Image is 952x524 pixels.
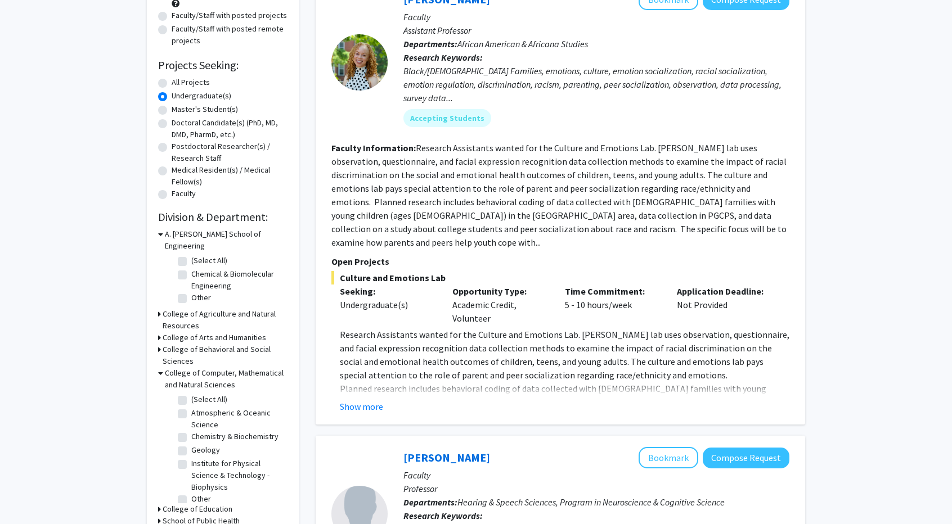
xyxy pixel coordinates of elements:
[172,76,210,88] label: All Projects
[165,367,288,391] h3: College of Computer, Mathematical and Natural Sciences
[403,482,789,495] p: Professor
[158,58,288,72] h2: Projects Seeking:
[340,298,435,311] div: Undergraduate(s)
[172,164,288,188] label: Medical Resident(s) / Medical Fellow(s)
[403,64,789,105] div: Black/[DEMOGRAPHIC_DATA] Families, emotions, culture, emotion socialization, racial socialization...
[403,496,457,508] b: Departments:
[191,292,211,304] label: Other
[165,228,288,252] h3: A. [PERSON_NAME] School of Engineering
[172,117,288,141] label: Doctoral Candidate(s) (PhD, MD, DMD, PharmD, etc.)
[639,447,698,468] button: Add Yasmeen Faroqi-Shah to Bookmarks
[565,284,661,298] p: Time Commitment:
[403,24,789,37] p: Assistant Professor
[191,431,279,442] label: Chemistry & Biochemistry
[556,284,669,325] div: 5 - 10 hours/week
[403,52,483,63] b: Research Keywords:
[457,496,725,508] span: Hearing & Speech Sciences, Program in Neuroscience & Cognitive Science
[191,493,211,505] label: Other
[668,284,781,325] div: Not Provided
[191,407,285,431] label: Atmospheric & Oceanic Science
[191,268,285,292] label: Chemical & Biomolecular Engineering
[340,328,789,382] p: Research Assistants wanted for the Culture and Emotions Lab. [PERSON_NAME] lab uses observation, ...
[331,142,416,153] b: Faculty Information:
[403,38,457,49] b: Departments:
[403,450,490,464] a: [PERSON_NAME]
[331,271,789,284] span: Culture and Emotions Lab
[340,400,383,413] button: Show more
[703,448,789,468] button: Compose Request to Yasmeen Faroqi-Shah
[172,90,231,102] label: Undergraduate(s)
[340,284,435,298] p: Seeking:
[457,38,588,49] span: African American & Africana Studies
[331,255,789,268] p: Open Projects
[340,382,789,449] p: Planned research includes behavioral coding of data collected with [DEMOGRAPHIC_DATA] families wi...
[677,284,773,298] p: Application Deadline:
[403,510,483,521] b: Research Keywords:
[191,458,285,493] label: Institute for Physical Science & Technology - Biophysics
[163,344,288,367] h3: College of Behavioral and Social Sciences
[8,473,48,516] iframe: Chat
[444,284,556,325] div: Academic Credit, Volunteer
[163,332,266,344] h3: College of Arts and Humanities
[172,23,288,47] label: Faculty/Staff with posted remote projects
[452,284,548,298] p: Opportunity Type:
[163,503,232,515] h3: College of Education
[172,188,196,200] label: Faculty
[403,10,789,24] p: Faculty
[191,255,227,266] label: (Select All)
[172,10,287,21] label: Faculty/Staff with posted projects
[403,109,491,127] mat-chip: Accepting Students
[191,394,227,405] label: (Select All)
[163,308,288,332] h3: College of Agriculture and Natural Resources
[403,468,789,482] p: Faculty
[172,103,238,115] label: Master's Student(s)
[331,142,787,248] fg-read-more: Research Assistants wanted for the Culture and Emotions Lab. [PERSON_NAME] lab uses observation, ...
[158,210,288,224] h2: Division & Department:
[172,141,288,164] label: Postdoctoral Researcher(s) / Research Staff
[191,444,220,456] label: Geology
